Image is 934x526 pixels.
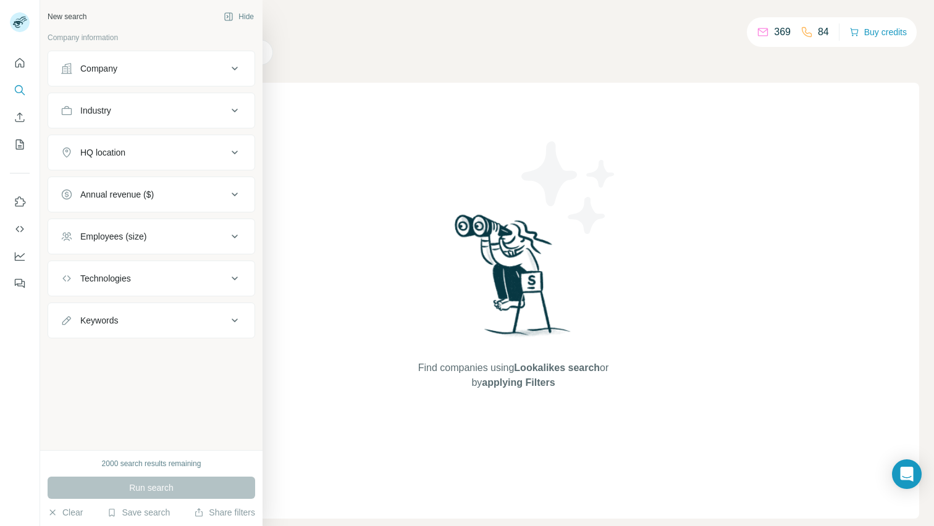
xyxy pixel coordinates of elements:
[80,104,111,117] div: Industry
[48,506,83,519] button: Clear
[80,188,154,201] div: Annual revenue ($)
[818,25,829,40] p: 84
[107,506,170,519] button: Save search
[102,458,201,469] div: 2000 search results remaining
[10,218,30,240] button: Use Surfe API
[48,11,86,22] div: New search
[482,377,555,388] span: applying Filters
[80,146,125,159] div: HQ location
[215,7,263,26] button: Hide
[414,361,612,390] span: Find companies using or by
[513,132,625,243] img: Surfe Illustration - Stars
[10,133,30,156] button: My lists
[80,272,131,285] div: Technologies
[80,230,146,243] div: Employees (size)
[514,362,600,373] span: Lookalikes search
[80,314,118,327] div: Keywords
[10,106,30,128] button: Enrich CSV
[10,272,30,294] button: Feedback
[449,211,578,349] img: Surfe Illustration - Woman searching with binoculars
[48,306,255,335] button: Keywords
[10,12,30,32] img: Avatar
[48,138,255,167] button: HQ location
[10,79,30,101] button: Search
[10,245,30,267] button: Dashboard
[107,15,919,32] h4: Search
[10,191,30,213] button: Use Surfe on LinkedIn
[48,54,255,83] button: Company
[892,459,922,489] div: Open Intercom Messenger
[48,222,255,251] button: Employees (size)
[194,506,255,519] button: Share filters
[10,52,30,74] button: Quick start
[80,62,117,75] div: Company
[849,23,907,41] button: Buy credits
[774,25,791,40] p: 369
[48,96,255,125] button: Industry
[48,180,255,209] button: Annual revenue ($)
[48,32,255,43] p: Company information
[48,264,255,293] button: Technologies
